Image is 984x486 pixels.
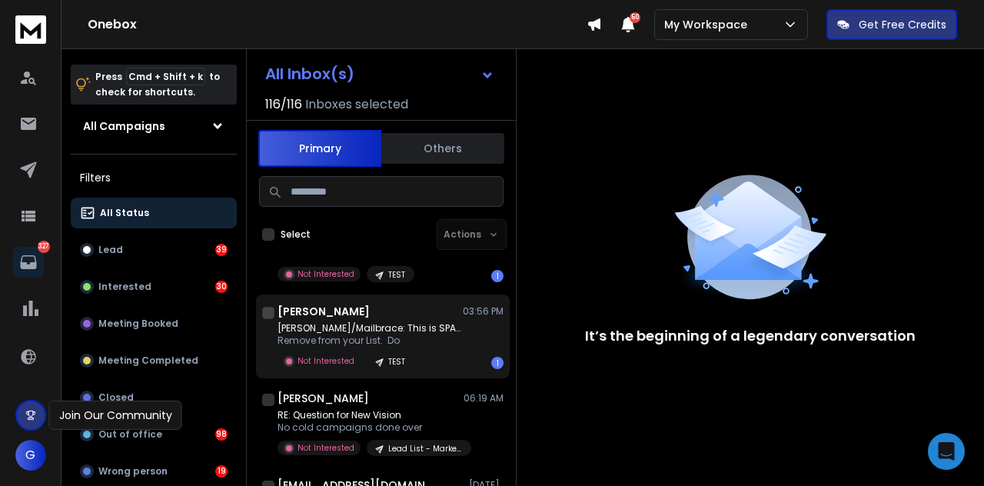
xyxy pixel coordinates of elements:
p: [PERSON_NAME]/Mailbrace: This is SPAM [278,322,462,335]
div: Open Intercom Messenger [928,433,965,470]
div: 98 [215,428,228,441]
h1: [PERSON_NAME] [278,391,369,406]
p: Press to check for shortcuts. [95,69,220,100]
span: 116 / 116 [265,95,302,114]
img: logo [15,15,46,44]
button: Get Free Credits [826,9,957,40]
p: All Status [100,207,149,219]
p: Meeting Booked [98,318,178,330]
p: Not Interested [298,268,354,280]
p: Interested [98,281,151,293]
div: 39 [215,244,228,256]
p: Closed [98,391,134,404]
p: Wrong person [98,465,168,478]
h3: Filters [71,167,237,188]
p: No cold campaigns done over [278,421,462,434]
span: Cmd + Shift + k [126,68,205,85]
div: 19 [215,465,228,478]
span: 50 [630,12,640,23]
h1: Onebox [88,15,587,34]
h1: All Campaigns [83,118,165,134]
p: Get Free Credits [859,17,946,32]
p: It’s the beginning of a legendary conversation [585,325,916,347]
button: All Inbox(s) [253,58,507,89]
div: 1 [491,270,504,282]
p: Out of office [98,428,162,441]
h1: [PERSON_NAME] [278,304,370,319]
div: Join Our Community [49,401,182,430]
p: TEST [388,269,405,281]
button: G [15,440,46,471]
a: 327 [13,247,44,278]
h3: Inboxes selected [305,95,408,114]
p: Lead List - Marketing [388,443,462,454]
p: Lead [98,244,123,256]
button: All Status [71,198,237,228]
h1: All Inbox(s) [265,66,354,82]
p: Meeting Completed [98,355,198,367]
button: Primary [258,130,381,167]
p: 327 [38,241,50,253]
label: Select [281,228,311,241]
button: Meeting Completed [71,345,237,376]
p: 03:56 PM [463,305,504,318]
p: My Workspace [664,17,753,32]
p: RE: Question for New Vision [278,409,462,421]
button: Others [381,131,504,165]
p: Not Interested [298,355,354,367]
button: Closed [71,382,237,413]
div: 1 [491,357,504,369]
p: Not Interested [298,442,354,454]
button: Out of office98 [71,419,237,450]
button: Lead39 [71,235,237,265]
button: Interested30 [71,271,237,302]
div: 30 [215,281,228,293]
p: TEST [388,356,405,368]
p: Remove from your List. Do [278,335,462,347]
p: 06:19 AM [464,392,504,404]
button: Meeting Booked [71,308,237,339]
button: All Campaigns [71,111,237,141]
